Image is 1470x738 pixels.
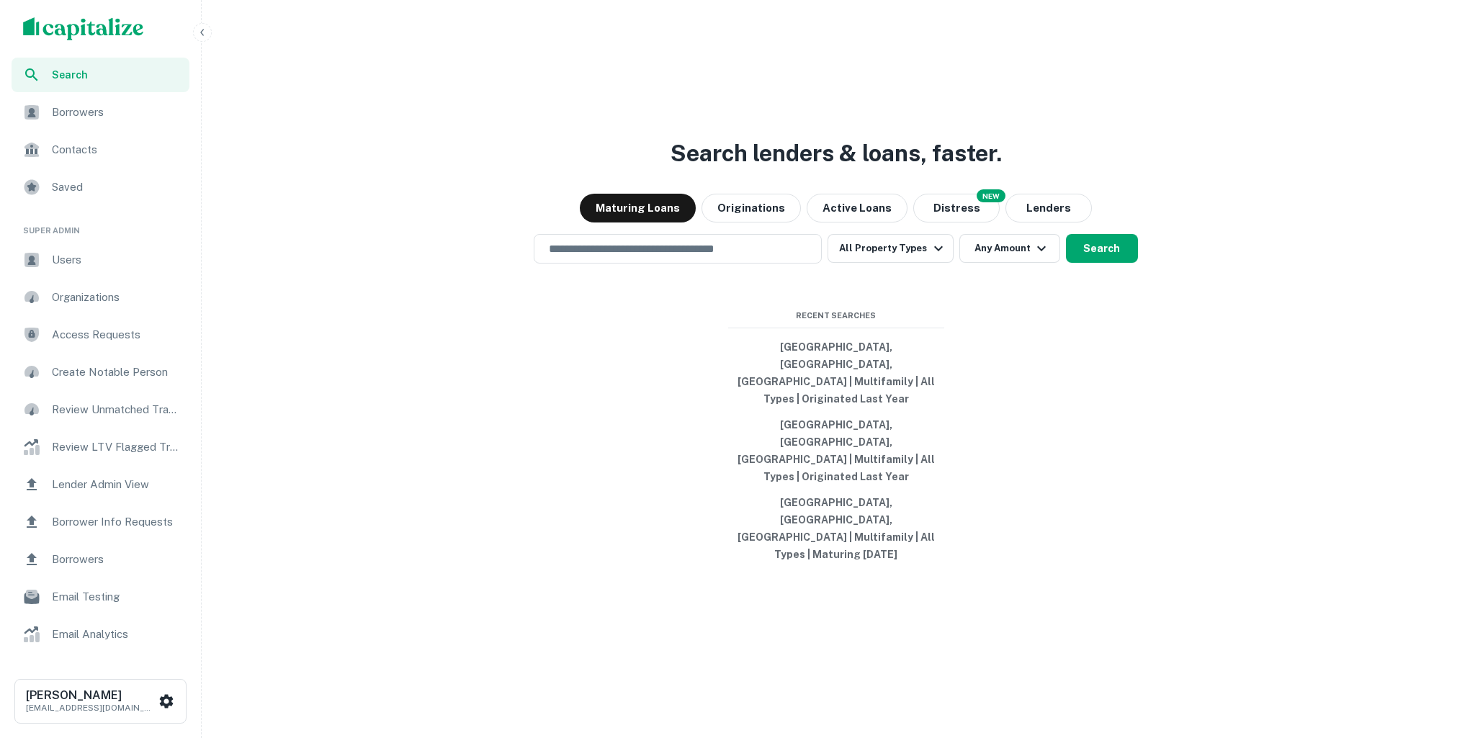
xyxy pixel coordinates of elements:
span: Borrowers [52,104,181,121]
span: Borrower Info Requests [52,513,181,531]
span: Review Unmatched Transactions [52,401,181,418]
span: Borrowers [52,551,181,568]
button: [GEOGRAPHIC_DATA], [GEOGRAPHIC_DATA], [GEOGRAPHIC_DATA] | Multifamily | All Types | Maturing [DATE] [728,490,944,567]
a: Create Notable Person [12,355,189,390]
a: Users [12,243,189,277]
span: Create Notable Person [52,364,181,381]
span: Lender Admin View [52,476,181,493]
button: [PERSON_NAME][EMAIL_ADDRESS][DOMAIN_NAME] [14,679,187,724]
button: [GEOGRAPHIC_DATA], [GEOGRAPHIC_DATA], [GEOGRAPHIC_DATA] | Multifamily | All Types | Originated La... [728,334,944,412]
button: All Property Types [828,234,953,263]
button: [GEOGRAPHIC_DATA], [GEOGRAPHIC_DATA], [GEOGRAPHIC_DATA] | Multifamily | All Types | Originated La... [728,412,944,490]
a: Search [12,58,189,92]
span: Users [52,251,181,269]
a: Organizations [12,280,189,315]
span: Recent Searches [728,310,944,322]
a: Email Testing [12,580,189,614]
span: Search [52,67,181,83]
a: Lender Admin View [12,467,189,502]
span: Review LTV Flagged Transactions [52,438,181,456]
p: [EMAIL_ADDRESS][DOMAIN_NAME] [26,701,156,714]
span: Contacts [52,141,181,158]
a: SOS Search [12,654,189,689]
button: Active Loans [807,194,907,222]
a: Email Analytics [12,617,189,652]
button: Maturing Loans [580,194,696,222]
button: Lenders [1005,194,1092,222]
a: Borrowers [12,542,189,577]
a: Contacts [12,132,189,167]
li: Super Admin [12,207,189,243]
a: Saved [12,170,189,204]
span: Access Requests [52,326,181,343]
h6: [PERSON_NAME] [26,690,156,701]
a: Access Requests [12,318,189,352]
a: Borrower Info Requests [12,505,189,539]
a: Review Unmatched Transactions [12,392,189,427]
span: Saved [52,179,181,196]
button: Search [1066,234,1138,263]
button: Search distressed loans with lien and other non-mortgage details. [913,194,1000,222]
button: Any Amount [959,234,1060,263]
button: Originations [702,194,801,222]
span: Email Testing [52,588,181,606]
span: Email Analytics [52,626,181,643]
a: Borrowers [12,95,189,130]
h3: Search lenders & loans, faster. [671,136,1002,171]
img: capitalize-logo.png [23,17,144,40]
div: NEW [977,189,1005,202]
a: Review LTV Flagged Transactions [12,430,189,464]
span: Organizations [52,289,181,306]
